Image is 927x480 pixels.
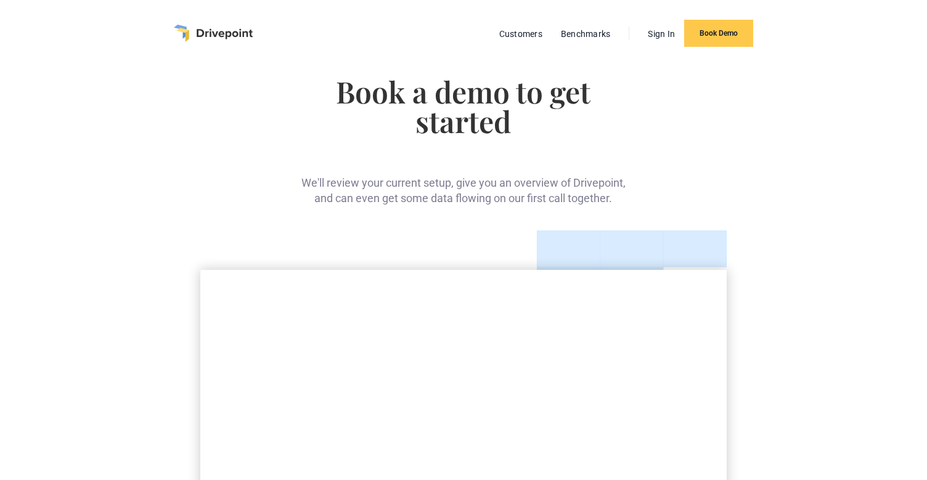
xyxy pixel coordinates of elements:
a: home [174,25,253,42]
h1: Book a demo to get started [298,76,629,136]
a: Sign In [642,26,681,42]
a: Customers [493,26,549,42]
a: Benchmarks [555,26,617,42]
a: Book Demo [684,20,753,47]
div: We'll review your current setup, give you an overview of Drivepoint, and can even get some data f... [298,155,629,206]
